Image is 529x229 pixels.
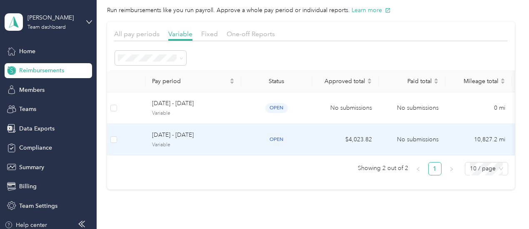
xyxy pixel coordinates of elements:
span: caret-up [230,77,235,82]
span: caret-down [434,80,439,85]
span: left [416,167,421,172]
span: right [449,167,454,172]
div: Team dashboard [27,25,66,30]
span: Variable [152,110,235,117]
th: Approved total [312,70,379,92]
iframe: Everlance-gr Chat Button Frame [482,182,529,229]
span: open [265,135,288,144]
span: Mileage total [452,78,499,85]
button: Learn more [352,6,391,15]
span: caret-down [367,80,372,85]
span: caret-up [367,77,372,82]
span: open [265,103,288,113]
span: All pay periods [114,30,160,38]
span: caret-down [500,80,505,85]
div: [PERSON_NAME] [27,13,80,22]
span: caret-up [434,77,439,82]
td: 10,827.2 mi [445,124,512,155]
td: $4,023.82 [312,124,379,155]
span: [DATE] - [DATE] [152,131,235,140]
span: Data Exports [19,124,55,133]
li: 1 [428,162,442,175]
button: right [445,162,458,175]
div: Status [248,78,305,85]
span: Pay period [152,78,228,85]
span: Home [19,47,35,56]
span: Fixed [201,30,218,38]
button: left [412,162,425,175]
div: Page Size [465,162,508,175]
th: Mileage total [445,70,512,92]
span: Billing [19,182,37,191]
span: 10 / page [470,163,503,175]
th: Paid total [379,70,445,92]
td: No submissions [312,92,379,124]
span: Approved total [319,78,365,85]
th: Pay period [145,70,241,92]
td: No submissions [379,92,445,124]
span: Paid total [385,78,432,85]
span: caret-up [500,77,505,82]
span: One-off Reports [227,30,275,38]
span: Members [19,86,45,94]
span: [DATE] - [DATE] [152,99,235,108]
span: Showing 2 out of 2 [358,162,408,175]
li: Next Page [445,162,458,175]
td: No submissions [379,124,445,155]
span: Team Settings [19,202,57,210]
span: Variable [168,30,192,38]
td: 0 mi [445,92,512,124]
span: Teams [19,105,36,113]
span: Reimbursements [19,66,64,75]
span: Summary [19,163,44,172]
a: 1 [429,163,441,175]
span: Variable [152,141,235,149]
span: caret-down [230,80,235,85]
li: Previous Page [412,162,425,175]
span: Compliance [19,143,52,152]
p: Run reimbursements like you run payroll. Approve a whole pay period or individual reports. [107,6,515,15]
